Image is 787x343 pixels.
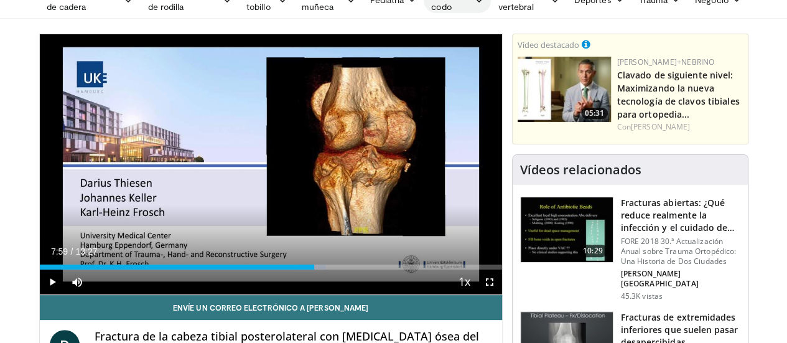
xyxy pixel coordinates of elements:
font: [PERSON_NAME][GEOGRAPHIC_DATA] [621,268,699,289]
a: Envíe un correo electrónico a [PERSON_NAME] [40,295,502,320]
span: 13:27 [75,247,97,256]
button: Play [40,270,65,294]
font: 05:31 [585,108,604,118]
font: Con [617,121,631,132]
font: 10:29 [583,245,603,256]
a: [PERSON_NAME]+Nebrino [617,57,715,67]
div: Progress Bar [40,265,502,270]
span: / [71,247,73,256]
font: Fracturas abiertas: ¿Qué reduce realmente la infección y el cuidado de las heridas? [621,197,735,246]
video-js: Video Player [40,34,502,295]
font: FORE 2018 30.ª Actualización Anual sobre Trauma Ortopédico: Una Historia de Dos Ciudades [621,236,737,266]
font: Vídeo destacado [518,39,579,50]
a: 10:29 Fracturas abiertas: ¿Qué reduce realmente la infección y el cuidado de las heridas? FORE 20... [520,197,740,301]
button: Playback Rate [452,270,477,294]
a: Clavado de siguiente nivel: Maximizando la nueva tecnología de clavos tibiales para ortopedia... [617,69,740,120]
a: 05:31 [518,57,611,122]
button: Mute [65,270,90,294]
font: Vídeos relacionados [520,161,641,178]
a: [PERSON_NAME] [631,121,690,132]
img: f5bb47d0-b35c-4442-9f96-a7b2c2350023.150x105_q85_crop-smart_upscale.jpg [518,57,611,122]
span: 7:59 [51,247,68,256]
font: 45.3K vistas [621,291,663,301]
button: Fullscreen [477,270,502,294]
font: Envíe un correo electrónico a [PERSON_NAME] [173,303,368,312]
img: ded7be61-cdd8-40fc-98a3-de551fea390e.150x105_q85_crop-smart_upscale.jpg [521,197,613,262]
